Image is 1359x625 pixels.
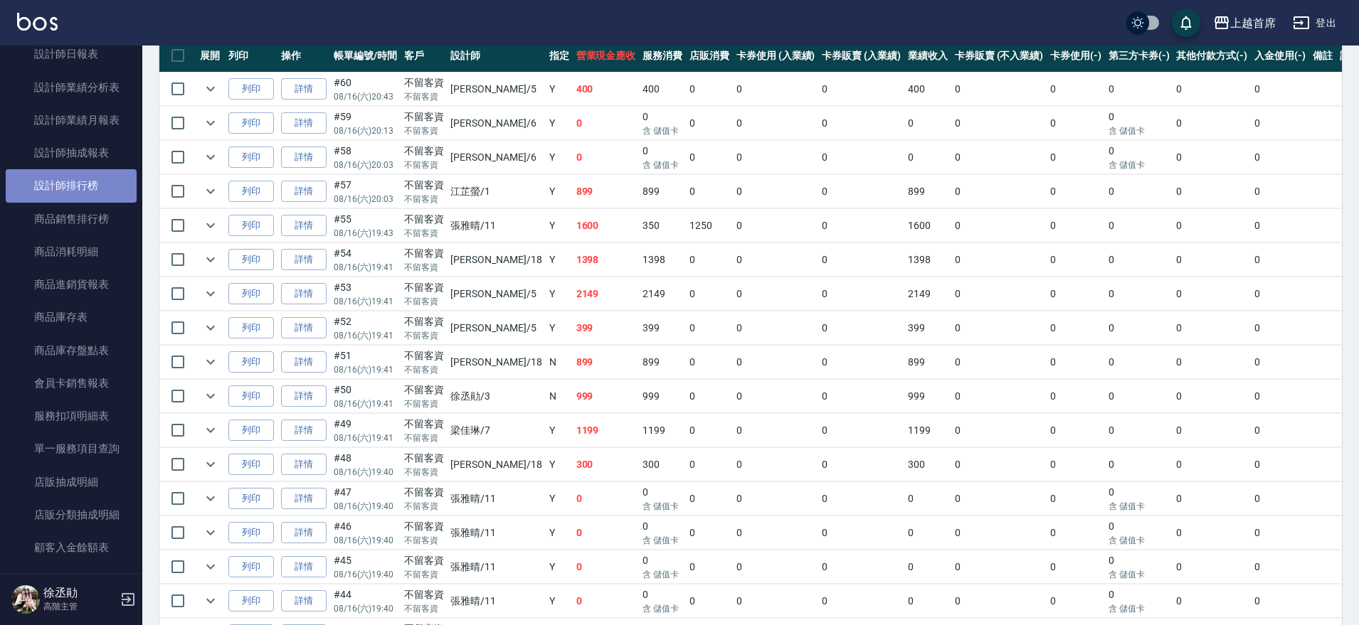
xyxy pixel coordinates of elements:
td: 0 [1047,277,1105,311]
td: 0 [733,277,819,311]
td: 899 [573,175,640,208]
td: 0 [951,380,1047,413]
button: expand row [200,215,221,236]
td: 899 [573,346,640,379]
td: 400 [904,73,951,106]
div: 不留客資 [404,280,444,295]
p: 08/16 (六) 20:13 [334,124,397,137]
a: 顧客卡券餘額表 [6,564,137,597]
p: 08/16 (六) 19:41 [334,329,397,342]
th: 卡券使用 (入業績) [733,39,819,73]
td: 0 [733,141,819,174]
th: 營業現金應收 [573,39,640,73]
td: Y [546,107,573,140]
button: 列印 [228,420,274,442]
td: [PERSON_NAME] /18 [447,448,545,481]
div: 上越首席 [1230,14,1276,32]
p: 08/16 (六) 19:41 [334,432,397,444]
td: 0 [951,311,1047,345]
button: expand row [200,146,221,168]
th: 入金使用(-) [1251,39,1309,73]
a: 設計師業績分析表 [6,71,137,104]
td: 0 [1105,448,1173,481]
td: 0 [818,107,904,140]
a: 詳情 [281,351,327,373]
button: expand row [200,522,221,543]
td: 0 [951,107,1047,140]
td: 0 [818,141,904,174]
td: 0 [686,448,733,481]
td: 1250 [686,209,733,242]
div: 不留客資 [404,451,444,466]
td: [PERSON_NAME] /6 [447,141,545,174]
p: 不留客資 [404,227,444,240]
td: 0 [733,209,819,242]
th: 備註 [1309,39,1336,73]
button: 列印 [228,522,274,544]
td: 0 [1105,141,1173,174]
td: [PERSON_NAME] /18 [447,346,545,379]
td: 399 [639,311,686,345]
th: 客戶 [401,39,448,73]
p: 不留客資 [404,432,444,444]
button: expand row [200,317,221,338]
a: 詳情 [281,78,327,100]
td: 0 [1173,73,1251,106]
td: 0 [1173,141,1251,174]
td: #50 [330,380,401,413]
td: 0 [1047,209,1105,242]
a: 設計師抽成報表 [6,137,137,169]
td: 0 [951,141,1047,174]
p: 08/16 (六) 19:40 [334,466,397,479]
td: 梁佳琳 /7 [447,414,545,447]
p: 不留客資 [404,261,444,274]
a: 詳情 [281,215,327,237]
td: 0 [1251,175,1309,208]
th: 列印 [225,39,277,73]
p: 08/16 (六) 20:43 [334,90,397,103]
a: 詳情 [281,556,327,578]
td: [PERSON_NAME] /5 [447,311,545,345]
td: 0 [686,414,733,447]
div: 不留客資 [404,144,444,159]
button: 列印 [228,78,274,100]
th: 帳單編號/時間 [330,39,401,73]
a: 商品消耗明細 [6,235,137,268]
p: 不留客資 [404,466,444,479]
a: 單一服務項目查詢 [6,432,137,465]
td: 0 [1105,175,1173,208]
td: 0 [1047,380,1105,413]
p: 08/16 (六) 19:41 [334,295,397,308]
td: 1398 [904,243,951,277]
div: 不留客資 [404,417,444,432]
div: 不留客資 [404,178,444,193]
td: 0 [1173,448,1251,481]
td: 0 [1047,414,1105,447]
td: 1398 [573,243,640,277]
td: 1199 [639,414,686,447]
button: 列印 [228,249,274,271]
td: 300 [639,448,686,481]
p: 不留客資 [404,295,444,308]
td: 0 [686,311,733,345]
td: 0 [1251,209,1309,242]
td: #52 [330,311,401,345]
td: 0 [1173,107,1251,140]
td: 0 [733,243,819,277]
td: 0 [733,107,819,140]
td: Y [546,141,573,174]
button: expand row [200,181,221,202]
td: 0 [686,141,733,174]
td: 0 [1173,243,1251,277]
td: 400 [573,73,640,106]
td: 張雅晴 /11 [447,209,545,242]
td: 0 [951,243,1047,277]
td: 0 [573,141,640,174]
td: 0 [818,346,904,379]
td: 0 [733,380,819,413]
p: 不留客資 [404,397,444,410]
a: 詳情 [281,283,327,305]
a: 詳情 [281,385,327,407]
p: 含 儲值卡 [643,124,682,137]
p: 不留客資 [404,90,444,103]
